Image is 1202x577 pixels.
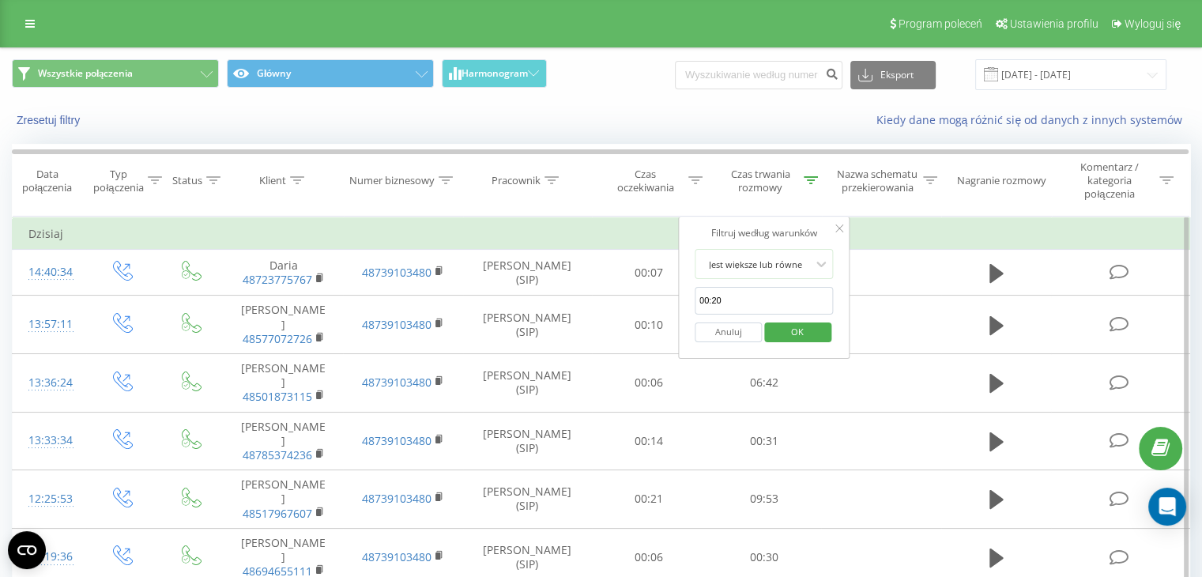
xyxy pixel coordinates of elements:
div: Nagranie rozmowy [957,174,1046,187]
div: Nazwa schematu przekierowania [836,168,919,194]
div: Czas trwania rozmowy [721,168,800,194]
a: 48739103480 [362,549,431,564]
span: Harmonogram [462,68,528,79]
div: Komentarz / kategoria połączenia [1063,160,1155,201]
td: [PERSON_NAME] (SIP) [463,354,592,413]
div: 12:19:36 [28,541,70,572]
div: 13:57:11 [28,309,70,340]
td: [PERSON_NAME] [224,296,343,354]
td: [PERSON_NAME] (SIP) [463,470,592,529]
td: [PERSON_NAME] [224,470,343,529]
a: 48739103480 [362,433,431,448]
td: 00:21 [592,470,707,529]
a: 48739103480 [362,375,431,390]
td: 06:42 [707,354,821,413]
td: 00:06 [592,354,707,413]
div: 13:36:24 [28,368,70,398]
span: OK [775,319,820,344]
input: 00:00 [695,287,834,315]
div: Filtruj według warunków [695,225,834,241]
div: Klient [259,174,286,187]
div: 13:33:34 [28,425,70,456]
button: Harmonogram [442,59,547,88]
td: Daria [224,250,343,296]
div: Pracownik [492,174,541,187]
td: [PERSON_NAME] [224,412,343,470]
a: 48723775767 [243,272,312,287]
span: Wszystkie połączenia [38,67,133,80]
td: 00:07 [592,250,707,296]
div: Data połączenia [13,168,81,194]
td: [PERSON_NAME] [224,354,343,413]
div: Status [172,174,202,187]
td: 00:10 [592,296,707,354]
a: 48739103480 [362,317,431,332]
td: [PERSON_NAME] (SIP) [463,250,592,296]
div: 14:40:34 [28,257,70,288]
a: 48501873115 [243,389,312,404]
button: Open CMP widget [8,531,46,569]
span: Program poleceń [899,17,982,30]
button: Główny [227,59,434,88]
td: Dzisiaj [13,218,1190,250]
a: 48785374236 [243,447,312,462]
input: Wyszukiwanie według numeru [675,61,842,89]
a: 48739103480 [362,491,431,506]
td: [PERSON_NAME] (SIP) [463,296,592,354]
div: Numer biznesowy [349,174,435,187]
button: Wszystkie połączenia [12,59,219,88]
div: Typ połączenia [93,168,143,194]
td: 09:53 [707,470,821,529]
a: Kiedy dane mogą różnić się od danych z innych systemów [876,112,1190,127]
a: 48517967607 [243,506,312,521]
a: 48739103480 [362,265,431,280]
button: Anuluj [695,322,762,342]
div: Czas oczekiwania [606,168,685,194]
span: Wyloguj się [1125,17,1181,30]
td: [PERSON_NAME] (SIP) [463,412,592,470]
button: Zresetuj filtry [12,113,88,127]
button: Eksport [850,61,936,89]
td: 00:31 [707,412,821,470]
td: 00:14 [592,412,707,470]
span: Ustawienia profilu [1010,17,1098,30]
div: Open Intercom Messenger [1148,488,1186,526]
div: 12:25:53 [28,484,70,515]
a: 48577072726 [243,331,312,346]
button: OK [764,322,831,342]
